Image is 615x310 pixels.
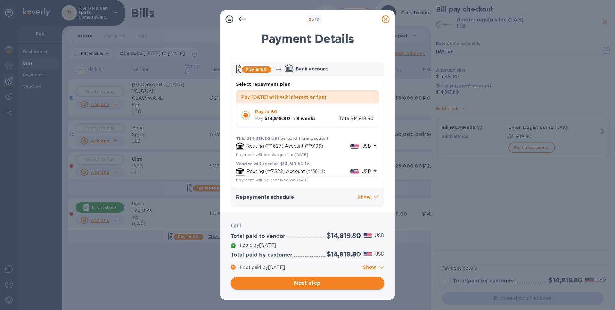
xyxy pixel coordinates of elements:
[350,169,359,174] img: USD
[364,233,372,238] img: USD
[291,115,295,122] p: in
[246,168,350,175] p: Routing (**7522) Account (**3644)
[357,193,379,201] p: Show
[236,161,310,166] b: Vendor will receive $14,819.80 to
[236,177,309,182] span: Payment will be received on [DATE]
[327,232,361,240] h2: $14,819.80
[375,251,384,257] p: USD
[364,252,372,256] img: USD
[327,250,361,258] h2: $14,819.80
[231,32,384,45] h1: Payment Details
[231,223,241,228] b: 1 bill
[246,67,267,72] b: Pay in 60
[231,233,285,240] h3: Total paid to vendor
[236,279,379,287] span: Next step
[255,109,277,114] b: Pay in 60
[236,152,308,157] span: Payment will be charged on [DATE]
[362,143,371,150] p: USD
[350,144,359,149] img: USD
[238,264,360,271] p: If not paid by [DATE]
[296,116,316,121] b: 8 weeks
[296,66,328,72] p: Bank account
[236,194,357,200] h3: Repayments schedule
[241,94,327,100] b: Pay [DATE] without interest or fees
[339,115,373,122] p: Total $14,819.80
[231,252,292,258] h3: Total paid by customer
[236,136,329,141] b: This $14,819.80 will be paid from account
[265,116,290,121] b: $14,819.80
[309,17,311,22] span: 2
[309,17,319,22] b: of 3
[362,168,371,175] p: USD
[238,242,384,249] p: If paid by [DATE]
[255,115,263,122] p: Pay
[375,232,384,239] p: USD
[246,143,350,150] p: Routing (**1627) Account (**9196)
[236,82,291,87] b: Select repayment plan
[363,264,384,272] p: Show
[231,277,384,290] button: Next step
